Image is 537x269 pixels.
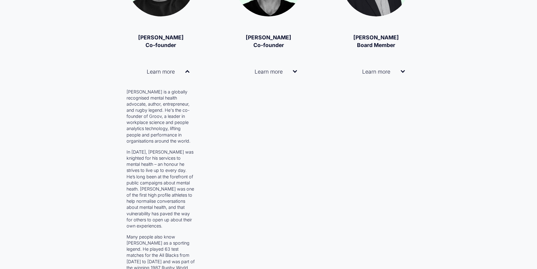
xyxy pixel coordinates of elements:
button: Learn more [234,59,303,84]
span: Learn more [132,68,185,75]
button: Learn more [127,59,195,84]
p: In [DATE], [PERSON_NAME] was knighted for his services to mental health – an honour he strives to... [127,149,195,229]
p: [PERSON_NAME] is a globally recognised mental health advocate, author, entrepreneur, and rugby le... [127,89,195,144]
strong: [PERSON_NAME] Co-founder [246,34,291,48]
button: Learn more [342,59,410,84]
span: Learn more [240,68,293,75]
strong: [PERSON_NAME] Board Member [353,34,399,48]
strong: [PERSON_NAME] Co-founder [138,34,184,48]
span: Learn more [348,68,401,75]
